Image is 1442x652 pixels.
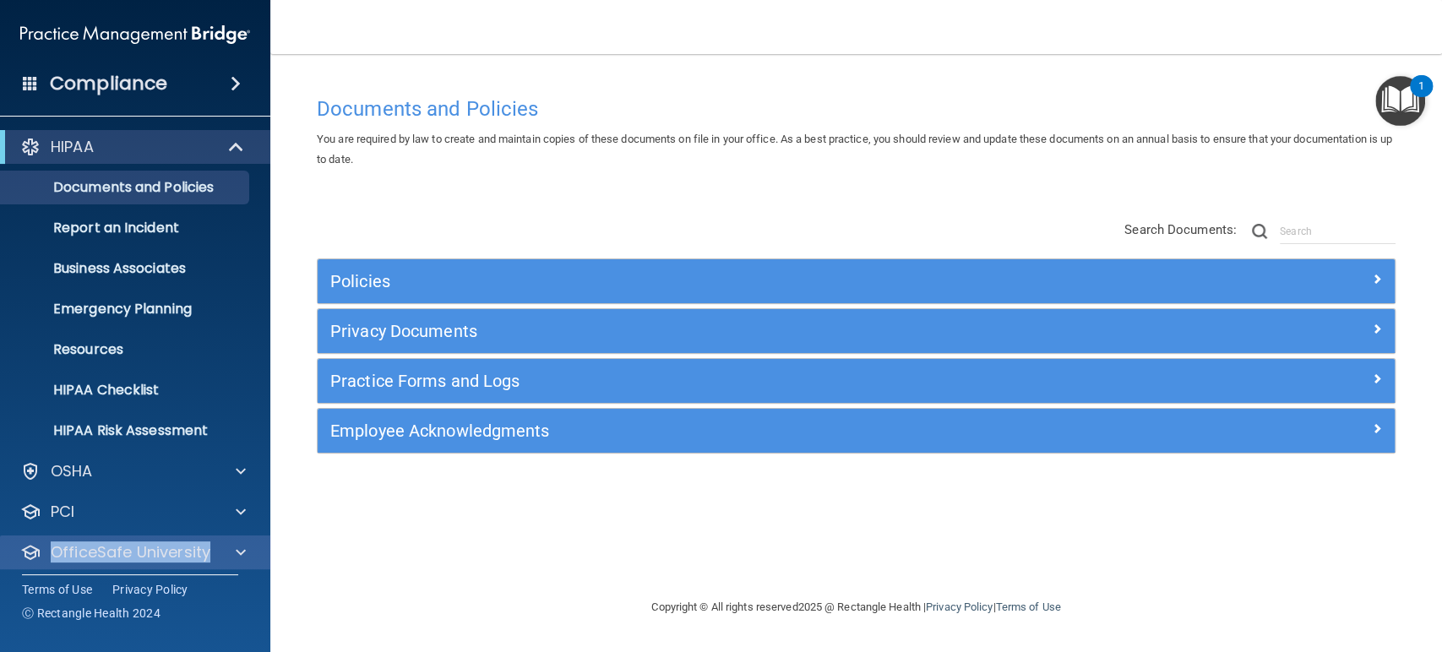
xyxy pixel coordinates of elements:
[926,600,993,613] a: Privacy Policy
[11,179,242,196] p: Documents and Policies
[51,137,94,157] p: HIPAA
[51,502,74,522] p: PCI
[330,372,1113,390] h5: Practice Forms and Logs
[330,268,1382,295] a: Policies
[1150,532,1422,600] iframe: Drift Widget Chat Controller
[22,605,161,622] span: Ⓒ Rectangle Health 2024
[11,422,242,439] p: HIPAA Risk Assessment
[20,542,246,562] a: OfficeSafe University
[330,421,1113,440] h5: Employee Acknowledgments
[1418,86,1424,108] div: 1
[317,133,1392,166] span: You are required by law to create and maintain copies of these documents on file in your office. ...
[1124,222,1237,237] span: Search Documents:
[22,581,92,598] a: Terms of Use
[20,137,245,157] a: HIPAA
[20,18,250,52] img: PMB logo
[11,341,242,358] p: Resources
[11,220,242,236] p: Report an Incident
[112,581,188,598] a: Privacy Policy
[330,322,1113,340] h5: Privacy Documents
[1280,219,1396,244] input: Search
[995,600,1060,613] a: Terms of Use
[11,382,242,399] p: HIPAA Checklist
[11,301,242,318] p: Emergency Planning
[20,461,246,481] a: OSHA
[330,417,1382,444] a: Employee Acknowledgments
[51,542,210,562] p: OfficeSafe University
[330,318,1382,345] a: Privacy Documents
[11,260,242,277] p: Business Associates
[1375,76,1425,126] button: Open Resource Center, 1 new notification
[330,367,1382,394] a: Practice Forms and Logs
[1252,224,1267,239] img: ic-search.3b580494.png
[20,502,246,522] a: PCI
[317,98,1396,120] h4: Documents and Policies
[50,72,167,95] h4: Compliance
[51,461,93,481] p: OSHA
[548,580,1165,634] div: Copyright © All rights reserved 2025 @ Rectangle Health | |
[330,272,1113,291] h5: Policies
